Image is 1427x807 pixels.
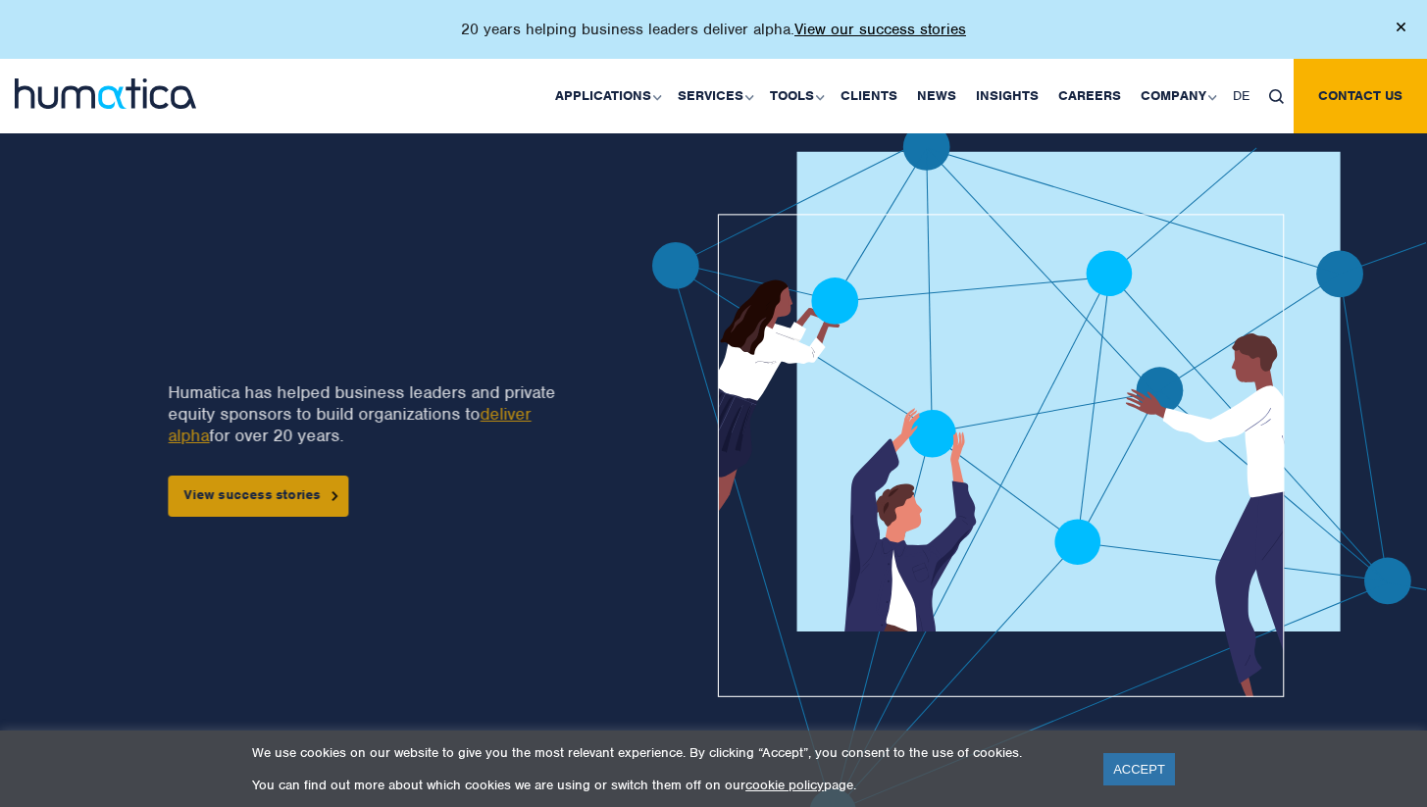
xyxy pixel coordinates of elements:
[1233,87,1249,104] span: DE
[1131,59,1223,133] a: Company
[169,403,532,446] a: deliver alpha
[1103,753,1175,785] a: ACCEPT
[1223,59,1259,133] a: DE
[252,777,1079,793] p: You can find out more about which cookies we are using or switch them off on our page.
[545,59,668,133] a: Applications
[668,59,760,133] a: Services
[1048,59,1131,133] a: Careers
[1294,59,1427,133] a: Contact us
[760,59,831,133] a: Tools
[169,476,349,517] a: View success stories
[745,777,824,793] a: cookie policy
[169,381,586,446] p: Humatica has helped business leaders and private equity sponsors to build organizations to for ov...
[15,78,196,109] img: logo
[831,59,907,133] a: Clients
[461,20,966,39] p: 20 years helping business leaders deliver alpha.
[252,744,1079,761] p: We use cookies on our website to give you the most relevant experience. By clicking “Accept”, you...
[794,20,966,39] a: View our success stories
[907,59,966,133] a: News
[1269,89,1284,104] img: search_icon
[332,491,338,500] img: arrowicon
[966,59,1048,133] a: Insights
